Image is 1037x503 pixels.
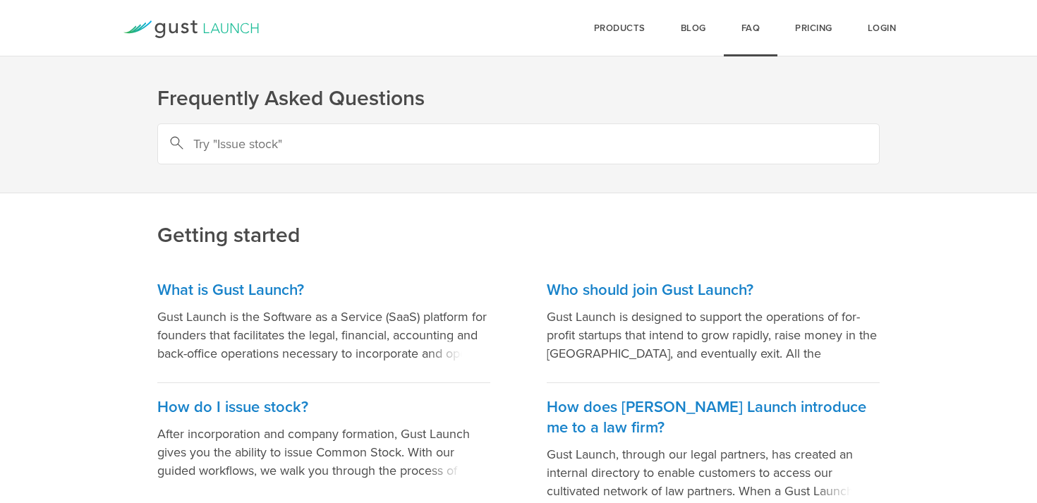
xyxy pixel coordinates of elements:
h2: Getting started [157,126,880,250]
a: What is Gust Launch? Gust Launch is the Software as a Service (SaaS) platform for founders that f... [157,266,490,383]
input: Try "Issue stock" [157,123,880,164]
h1: Frequently Asked Questions [157,85,880,113]
a: Who should join Gust Launch? Gust Launch is designed to support the operations of for-profit star... [547,266,880,383]
p: After incorporation and company formation, Gust Launch gives you the ability to issue Common Stoc... [157,425,490,480]
h3: What is Gust Launch? [157,280,490,301]
p: Gust Launch, through our legal partners, has created an internal directory to enable customers to... [547,445,880,500]
p: Gust Launch is designed to support the operations of for-profit startups that intend to grow rapi... [547,308,880,363]
h3: How does [PERSON_NAME] Launch introduce me to a law firm? [547,397,880,438]
h3: How do I issue stock? [157,397,490,418]
h3: Who should join Gust Launch? [547,280,880,301]
p: Gust Launch is the Software as a Service (SaaS) platform for founders that facilitates the legal,... [157,308,490,363]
